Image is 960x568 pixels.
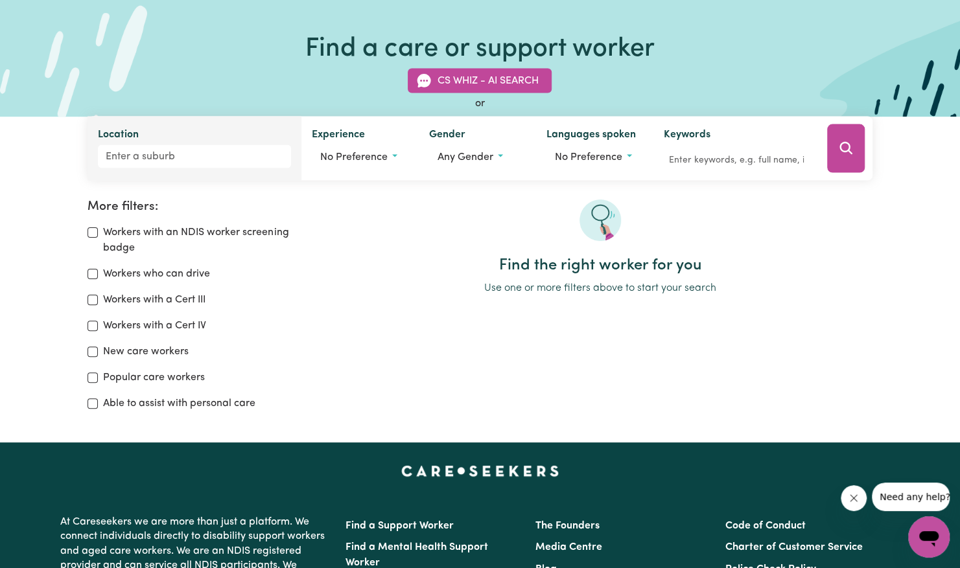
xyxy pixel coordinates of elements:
div: or [88,96,872,111]
button: Worker gender preference [429,145,526,170]
button: Worker language preferences [546,145,643,170]
button: Worker experience options [312,145,408,170]
a: Careseekers home page [401,466,559,476]
label: Gender [429,127,465,145]
button: Search [827,124,865,173]
a: Find a Support Worker [345,521,454,531]
h2: More filters: [88,199,312,214]
label: Location [98,127,139,145]
a: Charter of Customer Service [725,542,863,552]
a: Code of Conduct [725,521,806,531]
label: Able to assist with personal care [103,396,255,411]
a: The Founders [535,521,600,531]
iframe: Close message [841,485,867,511]
label: Workers with a Cert IV [103,318,206,334]
span: No preference [555,152,622,163]
label: Workers who can drive [103,266,210,282]
label: Experience [312,127,365,145]
a: Media Centre [535,542,602,552]
label: New care workers [103,344,189,359]
label: Workers with an NDIS worker screening badge [103,225,312,256]
a: Find a Mental Health Support Worker [345,542,488,568]
span: No preference [320,152,388,163]
button: CS Whiz - AI Search [408,69,552,93]
iframe: Button to launch messaging window [908,516,950,558]
label: Keywords [664,127,710,145]
h1: Find a care or support worker [305,34,655,65]
label: Workers with a Cert III [103,292,205,308]
span: Need any help? [8,9,78,19]
iframe: Message from company [872,483,950,511]
label: Languages spoken [546,127,636,145]
input: Enter a suburb [98,145,291,168]
label: Popular care workers [103,370,205,385]
p: Use one or more filters above to start your search [328,280,872,296]
span: Any gender [438,152,493,163]
h2: Find the right worker for you [328,256,872,275]
input: Enter keywords, e.g. full name, interests [664,150,808,170]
